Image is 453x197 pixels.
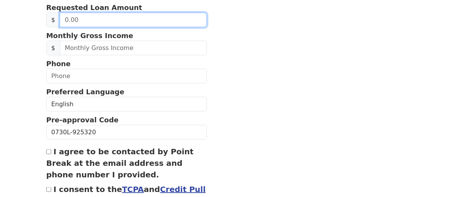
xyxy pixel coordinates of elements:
input: Phone [46,69,207,83]
strong: Phone [46,60,70,68]
strong: Pre-approval Code [46,116,119,124]
a: TCPA [122,185,144,194]
input: 0.00 [60,13,207,27]
span: $ [46,13,60,27]
label: I agree to be contacted by Point Break at the email address and phone number I provided. [46,147,194,179]
strong: Preferred Language [46,88,124,96]
input: Pre-approval Code [46,125,207,140]
input: Monthly Gross Income [60,41,207,55]
strong: Requested Loan Amount [46,3,142,12]
p: Monthly Gross Income [46,30,207,41]
span: $ [46,41,60,55]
